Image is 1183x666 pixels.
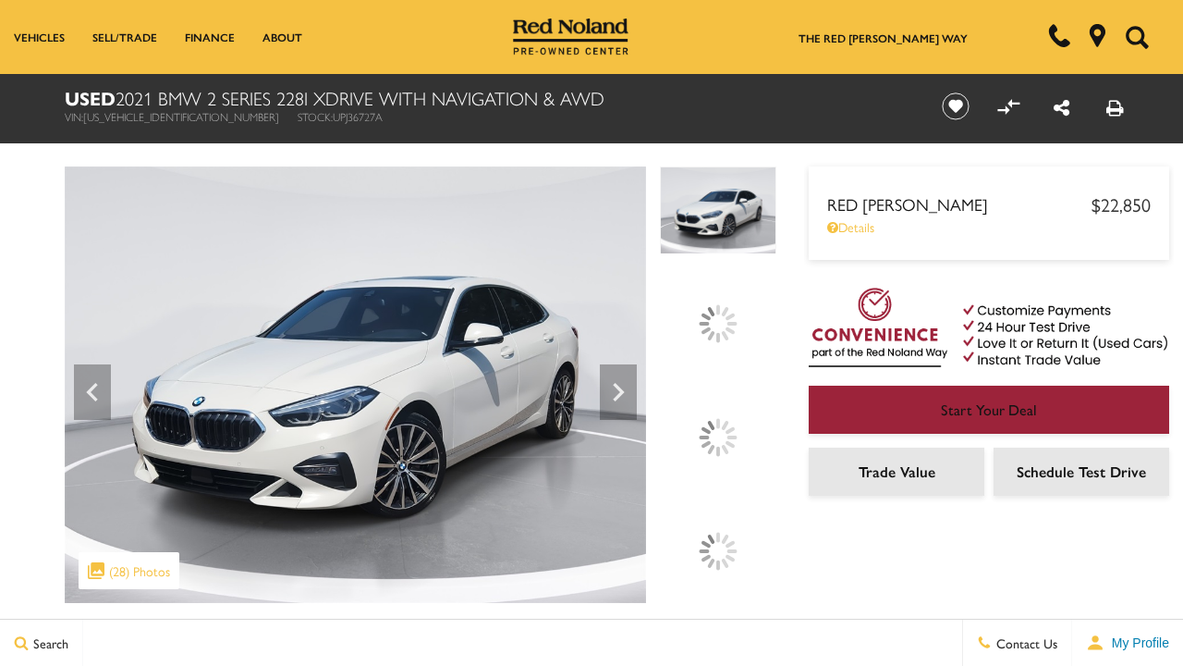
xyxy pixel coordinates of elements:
[827,217,1151,236] a: Details
[827,191,1151,217] a: Red [PERSON_NAME] $22,850
[1118,1,1155,73] button: Open the search field
[79,552,179,589] div: (28) Photos
[941,399,1037,420] span: Start Your Deal
[65,108,83,125] span: VIN:
[1054,93,1069,120] a: Share this Used 2021 BMW 2 Series 228i xDrive With Navigation & AWD
[827,192,1092,216] span: Red [PERSON_NAME]
[859,461,935,482] span: Trade Value
[809,448,984,496] a: Trade Value
[65,88,910,108] h1: 2021 BMW 2 Series 228i xDrive With Navigation & AWD
[333,108,383,125] span: UPJ36727A
[1104,635,1169,650] span: My Profile
[809,386,1169,434] a: Start Your Deal
[994,448,1169,496] a: Schedule Test Drive
[992,634,1057,652] span: Contact Us
[83,108,279,125] span: [US_VEHICLE_IDENTIFICATION_NUMBER]
[660,166,776,254] img: Used 2021 Alpine White BMW 228i xDrive image 1
[513,25,629,43] a: Red Noland Pre-Owned
[1106,93,1124,120] a: Print this Used 2021 BMW 2 Series 228i xDrive With Navigation & AWD
[65,84,116,111] strong: Used
[935,92,976,121] button: Save vehicle
[29,634,68,652] span: Search
[513,18,629,55] img: Red Noland Pre-Owned
[65,166,646,603] img: Used 2021 Alpine White BMW 228i xDrive image 1
[1072,620,1183,666] button: user-profile-menu
[799,30,968,46] a: The Red [PERSON_NAME] Way
[298,108,333,125] span: Stock:
[994,92,1022,120] button: Compare vehicle
[1092,191,1151,217] span: $22,850
[1017,461,1146,482] span: Schedule Test Drive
